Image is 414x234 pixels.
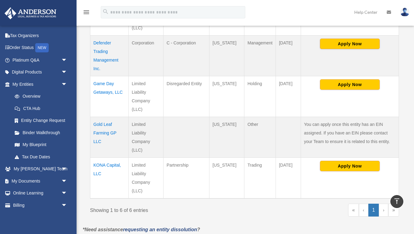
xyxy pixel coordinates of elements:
[164,158,209,199] td: Partnership
[123,227,197,232] a: requesting an entity dissolution
[276,36,301,76] td: [DATE]
[61,199,73,212] span: arrow_drop_down
[209,36,244,76] td: [US_STATE]
[9,151,73,163] a: Tax Due Dates
[90,76,129,117] td: Game Day Getaways, LLC
[209,117,244,158] td: [US_STATE]
[129,36,164,76] td: Corporation
[209,76,244,117] td: [US_STATE]
[4,187,77,199] a: Online Learningarrow_drop_down
[244,36,276,76] td: Management
[244,158,276,199] td: Trading
[4,29,77,42] a: Tax Organizers
[90,204,240,215] div: Showing 1 to 6 of 6 entries
[9,115,73,127] a: Entity Change Request
[301,117,399,158] td: You can apply once this entity has an EIN assigned. If you have an EIN please contact your Team t...
[61,163,73,175] span: arrow_drop_down
[209,158,244,199] td: [US_STATE]
[393,198,401,205] i: vertical_align_top
[390,195,403,208] a: vertical_align_top
[83,11,90,16] a: menu
[4,42,77,54] a: Order StatusNEW
[244,76,276,117] td: Holding
[320,161,380,171] button: Apply Now
[83,227,200,232] em: *Need assistance ?
[4,54,77,66] a: Platinum Q&Aarrow_drop_down
[9,126,73,139] a: Binder Walkthrough
[4,175,77,187] a: My Documentsarrow_drop_down
[61,54,73,66] span: arrow_drop_down
[3,7,58,19] img: Anderson Advisors Platinum Portal
[90,117,129,158] td: Gold Leaf Farming GP LLC
[4,163,77,175] a: My [PERSON_NAME] Teamarrow_drop_down
[83,9,90,16] i: menu
[348,204,359,217] a: First
[320,39,380,49] button: Apply Now
[4,78,73,90] a: My Entitiesarrow_drop_down
[61,78,73,91] span: arrow_drop_down
[276,158,301,199] td: [DATE]
[9,139,73,151] a: My Blueprint
[4,211,77,224] a: Events Calendar
[244,117,276,158] td: Other
[400,8,409,17] img: User Pic
[164,36,209,76] td: C - Corporation
[61,187,73,200] span: arrow_drop_down
[129,117,164,158] td: Limited Liability Company (LLC)
[61,175,73,187] span: arrow_drop_down
[4,199,77,211] a: Billingarrow_drop_down
[129,158,164,199] td: Limited Liability Company (LLC)
[276,76,301,117] td: [DATE]
[102,8,109,15] i: search
[164,76,209,117] td: Disregarded Entity
[90,158,129,199] td: KONA Capital, LLC
[9,102,73,115] a: CTA Hub
[9,90,70,103] a: Overview
[4,66,77,78] a: Digital Productsarrow_drop_down
[35,43,49,52] div: NEW
[90,36,129,76] td: Defender Trading Management Inc.
[61,66,73,79] span: arrow_drop_down
[129,76,164,117] td: Limited Liability Company (LLC)
[320,79,380,90] button: Apply Now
